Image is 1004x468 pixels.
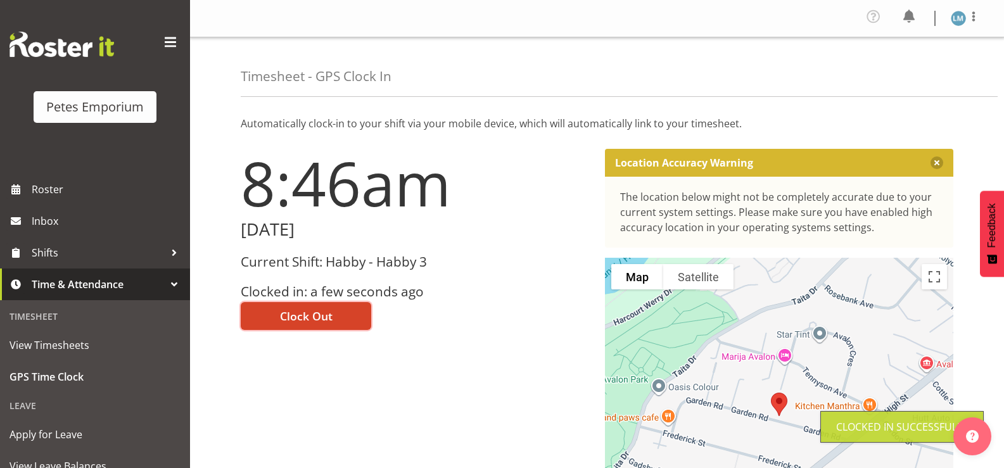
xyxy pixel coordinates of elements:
[3,329,187,361] a: View Timesheets
[986,203,998,248] span: Feedback
[241,302,371,330] button: Clock Out
[3,361,187,393] a: GPS Time Clock
[32,180,184,199] span: Roster
[10,367,181,386] span: GPS Time Clock
[615,156,753,169] p: Location Accuracy Warning
[32,275,165,294] span: Time & Attendance
[931,156,943,169] button: Close message
[10,336,181,355] span: View Timesheets
[836,419,968,434] div: Clocked in Successfully
[241,255,590,269] h3: Current Shift: Habby - Habby 3
[3,419,187,450] a: Apply for Leave
[980,191,1004,277] button: Feedback - Show survey
[241,220,590,239] h2: [DATE]
[3,303,187,329] div: Timesheet
[32,212,184,231] span: Inbox
[966,430,979,443] img: help-xxl-2.png
[241,116,953,131] p: Automatically clock-in to your shift via your mobile device, which will automatically link to you...
[241,284,590,299] h3: Clocked in: a few seconds ago
[611,264,663,289] button: Show street map
[663,264,734,289] button: Show satellite imagery
[3,393,187,419] div: Leave
[620,189,939,235] div: The location below might not be completely accurate due to your current system settings. Please m...
[922,264,947,289] button: Toggle fullscreen view
[10,425,181,444] span: Apply for Leave
[280,308,333,324] span: Clock Out
[951,11,966,26] img: lianne-morete5410.jpg
[241,69,391,84] h4: Timesheet - GPS Clock In
[46,98,144,117] div: Petes Emporium
[10,32,114,57] img: Rosterit website logo
[241,149,590,217] h1: 8:46am
[32,243,165,262] span: Shifts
